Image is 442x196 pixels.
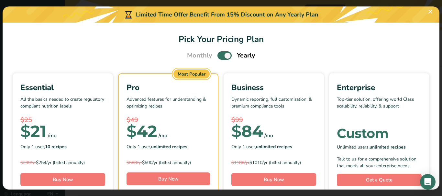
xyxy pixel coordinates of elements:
[264,176,284,183] span: Buy Now
[127,115,210,125] div: $49
[231,121,241,141] span: $
[187,51,212,60] span: Monthly
[231,82,316,93] div: Business
[45,144,67,150] b: 10 recipes
[173,69,210,78] div: Most Popular
[151,144,187,150] b: unlimited recipes
[231,173,316,186] button: Buy Now
[264,132,273,139] div: /mo
[337,156,422,169] div: Talk to us for a comprehensive solution that meets all your enterprise needs
[337,144,406,150] span: Unlimited users,
[127,121,137,141] span: $
[127,160,142,166] span: $588/yr
[231,159,316,166] div: $1010/yr (billed annually)
[127,172,210,185] button: Buy Now
[20,82,105,93] div: Essential
[190,10,318,19] div: Benefit From 15% Discount on Any Yearly Plan
[420,174,436,190] div: Open Intercom Messenger
[20,125,47,138] div: 21
[159,132,167,139] div: /mo
[20,160,36,166] span: $299/yr
[337,96,422,115] p: Top-tier solution, offering world Class scalability, reliability, & support
[237,51,255,60] span: Yearly
[20,115,105,125] div: $25
[20,121,30,141] span: $
[127,96,210,115] p: Advanced features for understanding & optimizing recipes
[370,144,406,150] b: unlimited recipes
[127,159,210,166] div: $500/yr (billed annually)
[20,143,67,150] span: Only 1 user,
[20,159,105,166] div: $254/yr (billed annually)
[231,125,263,138] div: 84
[53,176,73,183] span: Buy Now
[48,132,57,139] div: /mo
[127,143,187,150] span: Only 1 user,
[3,6,439,23] div: Limited Time Offer.
[20,96,105,115] p: All the basics needed to create regulatory compliant nutrition labels
[127,82,210,93] div: Pro
[231,143,292,150] span: Only 1 user,
[337,82,422,93] div: Enterprise
[158,176,179,182] span: Buy Now
[337,127,422,140] div: Custom
[127,125,157,138] div: 42
[366,176,392,184] span: Get a Quote
[337,174,422,186] a: Get a Quote
[231,160,249,166] span: $1188/yr
[10,33,432,46] h1: Pick Your Pricing Plan
[20,173,105,186] button: Buy Now
[256,144,292,150] b: unlimited recipes
[231,115,316,125] div: $99
[231,96,316,115] p: Dynamic reporting, full customization, & premium compliance tools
